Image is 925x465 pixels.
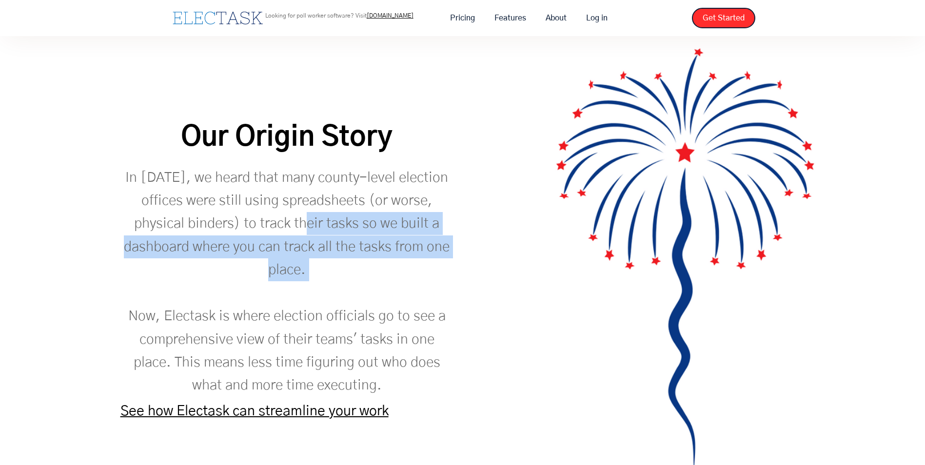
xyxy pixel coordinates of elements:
a: [DOMAIN_NAME] [367,13,413,19]
a: About [536,8,576,28]
h2: Our Origin Story [120,119,453,156]
a: Pricing [440,8,485,28]
a: Get Started [692,8,755,28]
a: See how Electask can streamline your work [120,404,389,418]
a: Log in [576,8,617,28]
a: Features [485,8,536,28]
a: home [170,9,265,27]
p: In [DATE], we heard that many county-level election offices were still using spreadsheets (or wor... [120,166,453,397]
p: Looking for poll worker software? Visit [265,13,413,19]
